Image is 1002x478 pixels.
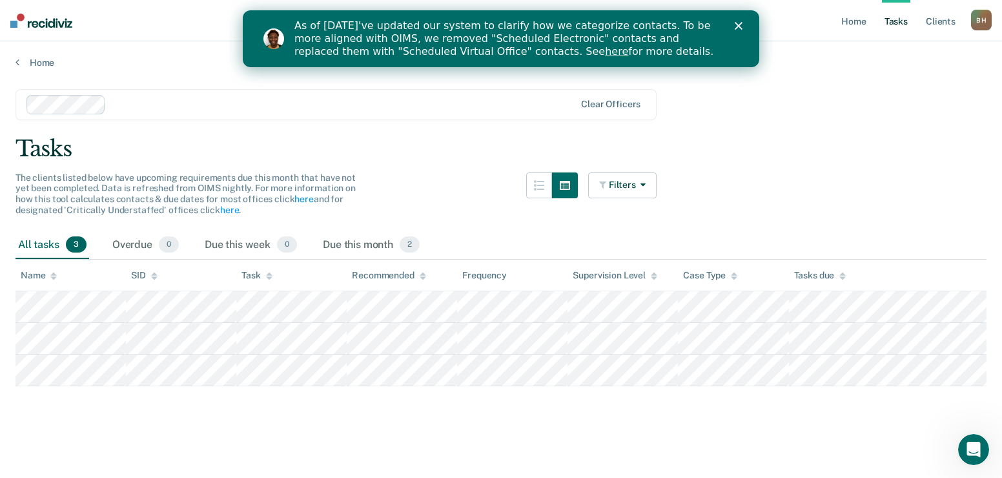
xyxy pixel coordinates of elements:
button: Filters [588,172,657,198]
div: Case Type [683,270,737,281]
div: B H [971,10,992,30]
div: Supervision Level [573,270,657,281]
span: 3 [66,236,87,253]
div: Recommended [352,270,425,281]
div: All tasks3 [15,231,89,260]
iframe: Intercom live chat banner [243,10,759,67]
div: Tasks [15,136,987,162]
a: here [362,35,385,47]
span: 0 [277,236,297,253]
a: here [294,194,313,204]
button: BH [971,10,992,30]
div: Name [21,270,57,281]
div: Task [241,270,272,281]
div: Frequency [462,270,507,281]
a: here [220,205,239,215]
div: Due this month2 [320,231,422,260]
img: Recidiviz [10,14,72,28]
div: Due this week0 [202,231,300,260]
span: 2 [400,236,420,253]
div: Overdue0 [110,231,181,260]
iframe: Intercom live chat [958,434,989,465]
a: Home [15,57,987,68]
div: Tasks due [794,270,846,281]
span: The clients listed below have upcoming requirements due this month that have not yet been complet... [15,172,356,215]
div: Clear officers [581,99,640,110]
span: 0 [159,236,179,253]
div: Close [492,12,505,19]
div: SID [131,270,158,281]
